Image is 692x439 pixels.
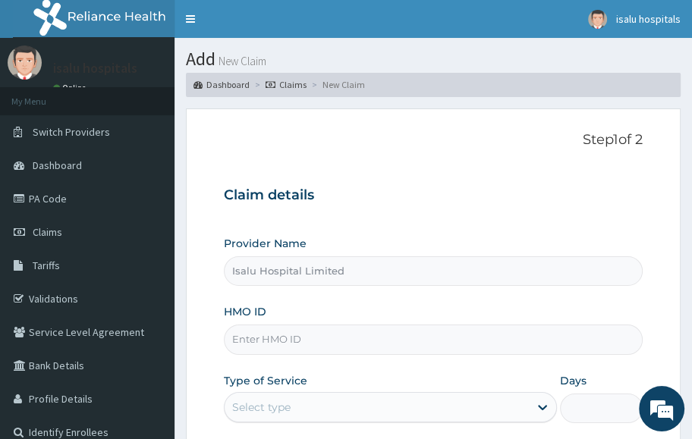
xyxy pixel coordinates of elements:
[33,225,62,239] span: Claims
[308,78,365,91] li: New Claim
[224,236,307,251] label: Provider Name
[588,10,607,29] img: User Image
[616,12,681,26] span: isalu hospitals
[232,400,291,415] div: Select type
[224,304,266,319] label: HMO ID
[224,187,643,204] h3: Claim details
[215,55,266,67] small: New Claim
[224,325,643,354] input: Enter HMO ID
[33,125,110,139] span: Switch Providers
[186,49,681,69] h1: Add
[560,373,587,388] label: Days
[33,158,82,172] span: Dashboard
[8,45,42,80] img: User Image
[33,259,60,272] span: Tariffs
[224,373,307,388] label: Type of Service
[193,78,250,91] a: Dashboard
[53,83,90,93] a: Online
[266,78,307,91] a: Claims
[53,61,137,75] p: isalu hospitals
[224,132,643,149] p: Step 1 of 2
